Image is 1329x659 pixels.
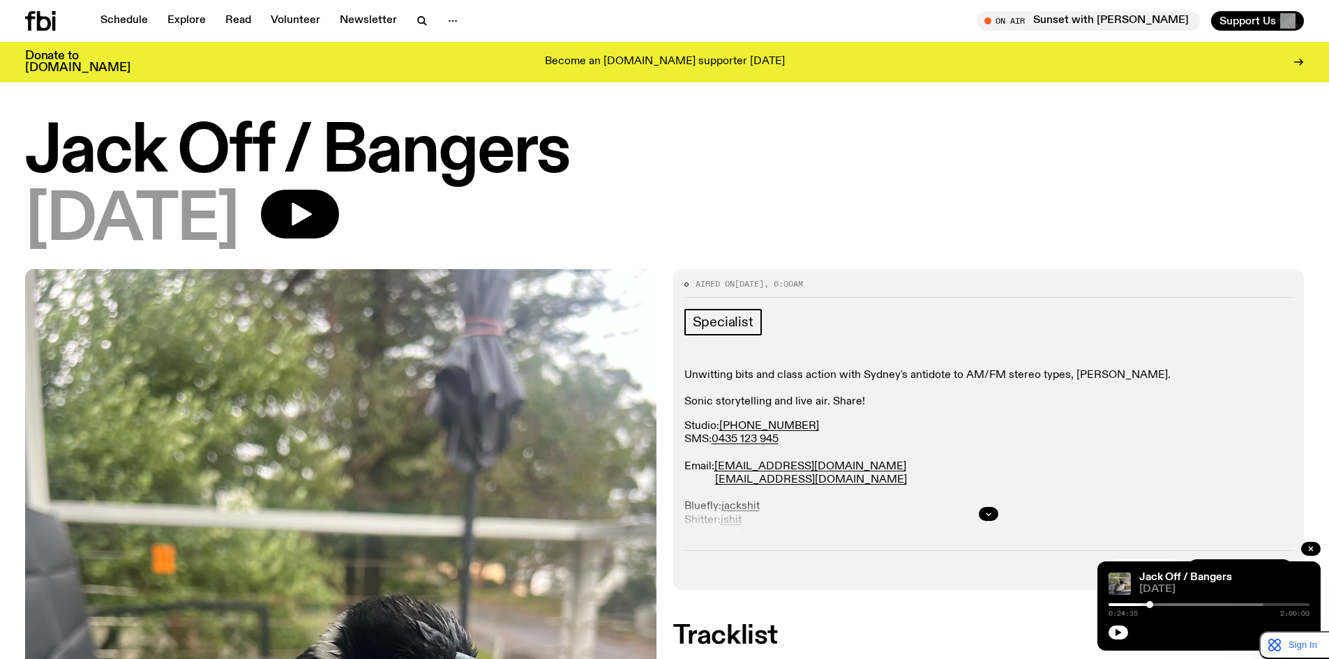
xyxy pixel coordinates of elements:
[217,11,260,31] a: Read
[1187,559,1293,579] a: More Episodes
[25,50,130,74] h3: Donate to [DOMAIN_NAME]
[1211,11,1304,31] button: Support Us
[764,278,803,289] span: , 6:00am
[545,56,785,68] p: Become an [DOMAIN_NAME] supporter [DATE]
[92,11,156,31] a: Schedule
[719,421,819,432] a: [PHONE_NUMBER]
[977,11,1200,31] button: On AirSunset with [PERSON_NAME]
[1219,15,1276,27] span: Support Us
[1280,610,1309,617] span: 2:00:00
[25,190,239,252] span: [DATE]
[712,434,779,445] a: 0435 123 945
[715,474,907,485] a: [EMAIL_ADDRESS][DOMAIN_NAME]
[1109,559,1180,579] button: Tracklist
[159,11,214,31] a: Explore
[1109,610,1138,617] span: 0:24:35
[735,278,764,289] span: [DATE]
[25,121,1304,184] h1: Jack Off / Bangers
[684,309,762,335] a: Specialist
[696,278,735,289] span: Aired on
[331,11,405,31] a: Newsletter
[684,369,1293,409] p: Unwitting bits and class action with Sydney's antidote to AM/FM stereo types, [PERSON_NAME]. Soni...
[262,11,329,31] a: Volunteer
[693,315,753,330] span: Specialist
[684,420,1293,580] p: Studio: SMS: Email: Bluefly: Shitter: Instagran: Fakebook: Home:
[714,461,906,472] a: [EMAIL_ADDRESS][DOMAIN_NAME]
[673,623,1305,649] h2: Tracklist
[1139,584,1309,595] span: [DATE]
[1139,572,1232,583] a: Jack Off / Bangers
